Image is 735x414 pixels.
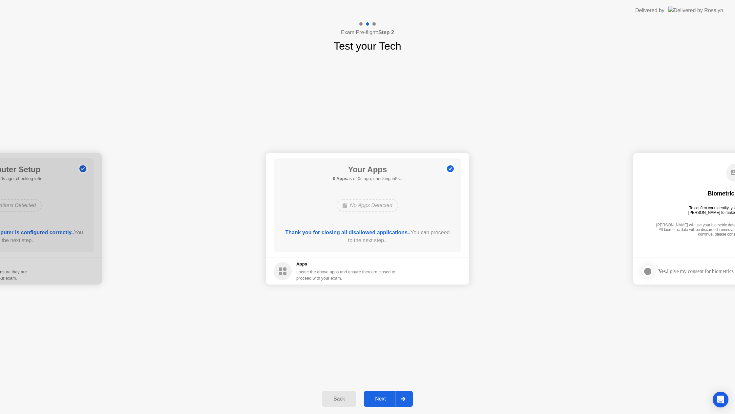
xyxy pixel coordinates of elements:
div: Locate the above apps and ensure they are closed to proceed with your exam. [296,269,396,281]
button: Back [322,391,356,407]
div: No Apps Detected [337,199,398,212]
b: 0 Apps [333,176,347,181]
h5: Apps [296,261,396,267]
b: Step 2 [378,30,394,35]
h5: as of 0s ago, checking in5s.. [333,175,402,182]
div: Delivered by [635,7,664,14]
strong: Yes, [658,268,667,274]
div: Open Intercom Messenger [713,392,728,407]
h1: Test your Tech [334,38,401,54]
b: Thank you for closing all disallowed applications.. [285,230,410,235]
img: Delivered by Rosalyn [668,7,723,14]
h1: Your Apps [333,164,402,175]
div: Back [324,396,354,402]
button: Next [364,391,413,407]
div: Next [366,396,395,402]
div: You can proceed to the next step.. [283,229,452,244]
h4: Exam Pre-flight: [341,29,394,36]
